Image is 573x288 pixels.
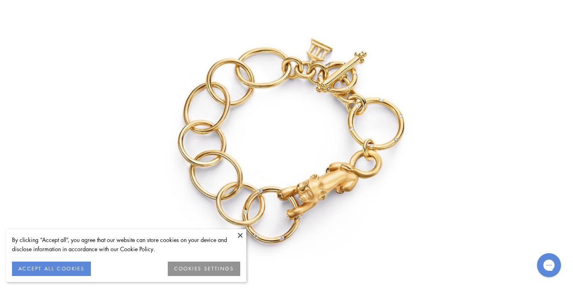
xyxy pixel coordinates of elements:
[12,262,91,276] button: ACCEPT ALL COOKIES
[12,235,240,254] div: By clicking “Accept all”, you agree that our website can store cookies on your device and disclos...
[533,250,565,280] iframe: Gorgias live chat messenger
[168,262,240,276] button: COOKIES SETTINGS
